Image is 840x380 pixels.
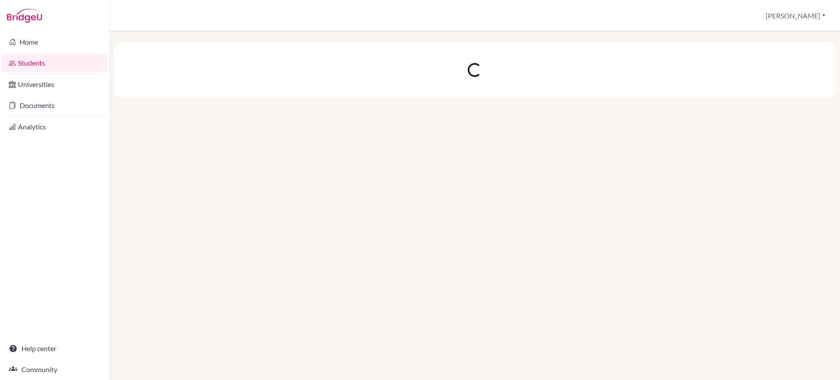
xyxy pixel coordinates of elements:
[2,54,107,72] a: Students
[762,7,829,24] button: [PERSON_NAME]
[2,76,107,93] a: Universities
[2,340,107,357] a: Help center
[7,9,42,23] img: Bridge-U
[2,118,107,136] a: Analytics
[2,361,107,378] a: Community
[2,33,107,51] a: Home
[2,97,107,114] a: Documents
